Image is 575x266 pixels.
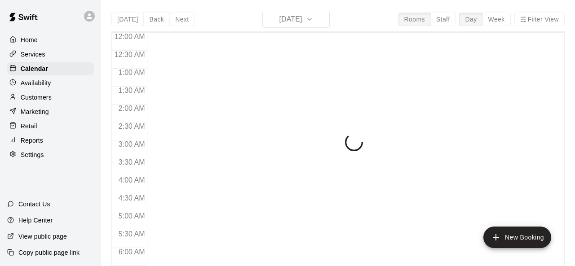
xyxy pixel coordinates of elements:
[7,62,94,75] a: Calendar
[7,33,94,47] a: Home
[18,248,80,257] p: Copy public page link
[21,150,44,159] p: Settings
[21,50,45,59] p: Services
[116,122,147,130] span: 2:30 AM
[116,69,147,76] span: 1:00 AM
[21,78,51,87] p: Availability
[21,64,48,73] p: Calendar
[116,212,147,220] span: 5:00 AM
[7,119,94,133] a: Retail
[18,232,67,241] p: View public page
[18,216,53,225] p: Help Center
[116,230,147,238] span: 5:30 AM
[116,158,147,166] span: 3:30 AM
[7,148,94,161] a: Settings
[21,136,43,145] p: Reports
[112,51,147,58] span: 12:30 AM
[116,105,147,112] span: 2:00 AM
[21,107,49,116] p: Marketing
[116,176,147,184] span: 4:00 AM
[7,91,94,104] a: Customers
[116,248,147,256] span: 6:00 AM
[116,87,147,94] span: 1:30 AM
[112,33,147,40] span: 12:00 AM
[21,35,38,44] p: Home
[7,105,94,118] a: Marketing
[483,227,551,248] button: add
[21,93,52,102] p: Customers
[18,200,50,209] p: Contact Us
[7,48,94,61] a: Services
[116,140,147,148] span: 3:00 AM
[7,76,94,90] a: Availability
[116,194,147,202] span: 4:30 AM
[7,134,94,147] a: Reports
[21,122,37,131] p: Retail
